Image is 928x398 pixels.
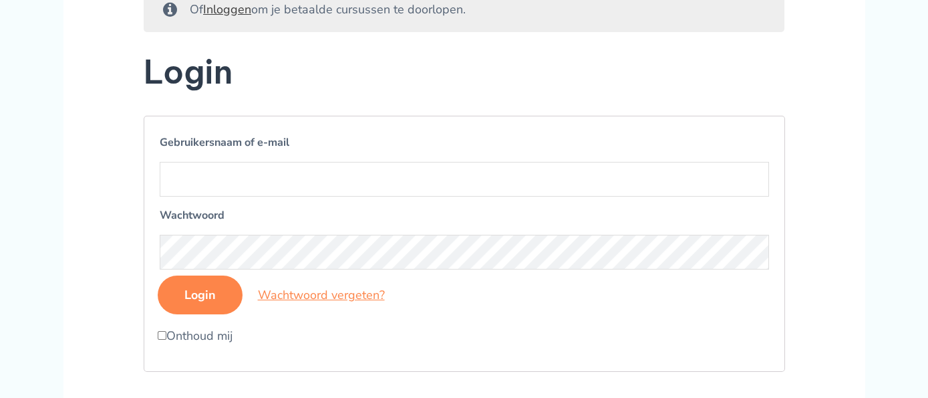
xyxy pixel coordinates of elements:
input: Login [158,276,243,314]
input: Onthoud mij [158,331,166,340]
label: Wachtwoord [160,205,769,226]
a: Wachtwoord vergeten? [258,287,385,303]
label: Gebruikersnaam of e-mail [160,132,769,153]
label: Onthoud mij [158,326,771,346]
h2: Login [144,52,785,93]
a: Inloggen [203,1,251,17]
